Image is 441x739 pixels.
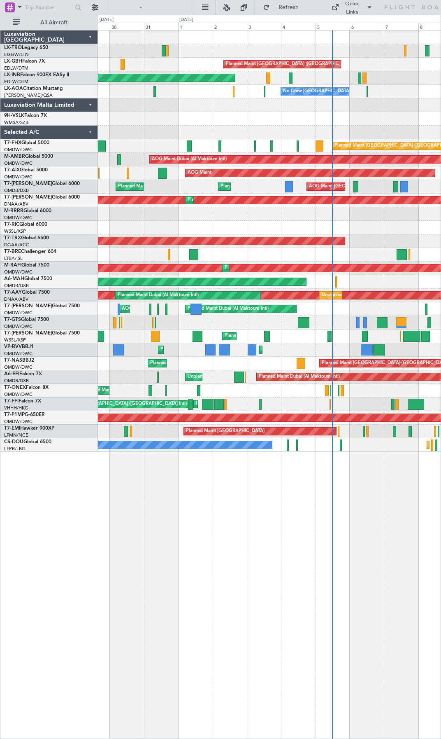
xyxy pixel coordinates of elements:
a: OMDW/DWC [4,419,32,425]
a: M-AMBRGlobal 5000 [4,154,53,159]
a: LX-TROLegacy 650 [4,45,48,50]
a: WSSL/XSP [4,337,26,343]
span: LX-INB [4,72,20,77]
a: M-RRRRGlobal 6000 [4,208,51,213]
div: 5 [316,23,350,30]
div: AOG Maint Dubai (Al Maktoum Intl) [122,303,197,315]
span: T7-[PERSON_NAME] [4,195,52,200]
span: T7-TRX [4,236,21,241]
a: LX-GBHFalcon 7X [4,59,45,64]
span: A6-MAH [4,276,24,281]
div: Planned Maint Dubai (Al Maktoum Intl) [259,371,340,383]
a: OMDW/DWC [4,323,32,330]
div: 3 [247,23,281,30]
a: OMDW/DWC [4,269,32,275]
a: LX-AOACitation Mustang [4,86,63,91]
div: Planned Maint Dubai (Al Maktoum Intl) [225,330,306,342]
a: A6-EFIFalcon 7X [4,372,42,377]
span: 9H-VSLK [4,113,24,118]
div: AOG Maint [188,167,211,179]
span: T7-EMI [4,426,20,431]
span: M-RAFI [4,263,21,268]
a: OMDW/DWC [4,160,32,166]
input: Trip Number [25,1,72,14]
a: T7-EMIHawker 900XP [4,426,54,431]
div: Planned Maint Dubai (Al Maktoum Intl) [188,303,269,315]
span: T7-[PERSON_NAME] [4,331,52,336]
a: EGGW/LTN [4,51,29,58]
span: LX-TRO [4,45,22,50]
a: OMDW/DWC [4,147,32,153]
a: T7-AAYGlobal 7500 [4,290,50,295]
a: WSSL/XSP [4,228,26,234]
a: LFPB/LBG [4,446,26,452]
span: LX-GBH [4,59,22,64]
div: 4 [281,23,315,30]
a: T7-TRXGlobal 6500 [4,236,49,241]
a: VHHH/HKG [4,405,28,411]
a: OMDB/DXB [4,187,29,194]
a: T7-[PERSON_NAME]Global 7500 [4,304,80,309]
a: M-RAFIGlobal 7500 [4,263,49,268]
span: M-RRRR [4,208,23,213]
a: T7-[PERSON_NAME]Global 6000 [4,181,80,186]
a: A6-MAHGlobal 7500 [4,276,52,281]
div: Planned Maint Abuja ([PERSON_NAME] Intl) [150,357,243,369]
div: Planned Maint [GEOGRAPHIC_DATA] ([GEOGRAPHIC_DATA] Intl) [226,58,363,70]
span: T7-GTS [4,317,21,322]
span: T7-BRE [4,249,21,254]
a: OMDW/DWC [4,215,32,221]
div: 6 [350,23,384,30]
a: OMDW/DWC [4,391,32,398]
span: All Aircraft [21,20,87,26]
a: OMDW/DWC [4,310,32,316]
a: EDLW/DTM [4,79,28,85]
div: Planned Maint [GEOGRAPHIC_DATA] [186,425,265,437]
a: T7-AIXGlobal 5000 [4,168,48,173]
a: T7-[PERSON_NAME]Global 7500 [4,331,80,336]
a: T7-FHXGlobal 5000 [4,140,49,145]
div: 30 [110,23,144,30]
a: [PERSON_NAME]/QSA [4,92,53,98]
div: Planned Maint Dubai (Al Maktoum Intl) [118,289,199,302]
span: A6-EFI [4,372,19,377]
button: Quick Links [327,1,377,14]
div: AOG Maint Dubai (Al Maktoum Intl) [152,153,227,166]
div: Planned Maint Dubai (Al Maktoum Intl) [188,194,269,206]
div: 1 [178,23,212,30]
div: [PERSON_NAME][GEOGRAPHIC_DATA] ([GEOGRAPHIC_DATA] Intl) [43,398,187,410]
a: T7-ONEXFalcon 8X [4,385,49,390]
a: VP-BVVBBJ1 [4,344,34,349]
span: VP-BVV [4,344,22,349]
span: CS-DOU [4,440,23,444]
span: T7-ONEX [4,385,26,390]
a: OMDW/DWC [4,174,32,180]
a: DGAA/ACC [4,242,29,248]
a: OMDW/DWC [4,364,32,370]
span: M-AMBR [4,154,25,159]
a: T7-FFIFalcon 7X [4,399,41,404]
a: OMDB/DXB [4,283,29,289]
span: T7-AIX [4,168,20,173]
a: OMDB/DXB [4,378,29,384]
a: 9H-VSLKFalcon 7X [4,113,47,118]
a: T7-[PERSON_NAME]Global 6000 [4,195,80,200]
div: 7 [384,23,418,30]
div: AOG Maint [GEOGRAPHIC_DATA] (Dubai Intl) [309,180,405,193]
a: DNAA/ABV [4,296,28,302]
div: 2 [213,23,247,30]
a: T7-GTSGlobal 7500 [4,317,49,322]
span: Refresh [272,5,306,10]
div: Planned Maint Dubai (Al Maktoum Intl) [262,344,343,356]
span: T7-[PERSON_NAME] [4,304,52,309]
a: T7-BREChallenger 604 [4,249,56,254]
div: Planned Maint [GEOGRAPHIC_DATA] ([GEOGRAPHIC_DATA] Intl) [220,180,358,193]
div: No Crew [GEOGRAPHIC_DATA] (Dublin Intl) [283,85,376,98]
span: T7-FFI [4,399,19,404]
span: LX-AOA [4,86,23,91]
button: Refresh [259,1,309,14]
a: LTBA/ISL [4,255,23,262]
span: T7-[PERSON_NAME] [4,181,52,186]
div: Unplanned Maint [GEOGRAPHIC_DATA] ([GEOGRAPHIC_DATA]) [188,371,323,383]
div: Planned Maint [GEOGRAPHIC_DATA] ([GEOGRAPHIC_DATA] Intl) [196,398,333,410]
